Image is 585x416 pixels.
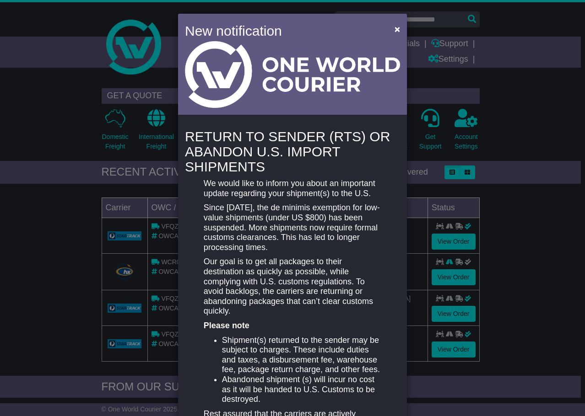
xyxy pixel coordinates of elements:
[390,20,405,38] button: Close
[222,336,381,375] li: Shipment(s) returned to the sender may be subject to charges. These include duties and taxes, a d...
[222,375,381,405] li: Abandoned shipment (s) will incur no cost as it will be handed to U.S. Customs to be destroyed.
[204,257,381,316] p: Our goal is to get all packages to their destination as quickly as possible, while complying with...
[185,129,400,174] h4: RETURN TO SENDER (RTS) OR ABANDON U.S. IMPORT SHIPMENTS
[395,24,400,34] span: ×
[185,21,381,41] h4: New notification
[204,203,381,252] p: Since [DATE], the de minimis exemption for low-value shipments (under US $800) has been suspended...
[185,41,400,108] img: Light
[204,179,381,198] p: We would like to inform you about an important update regarding your shipment(s) to the U.S.
[204,321,249,330] strong: Please note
